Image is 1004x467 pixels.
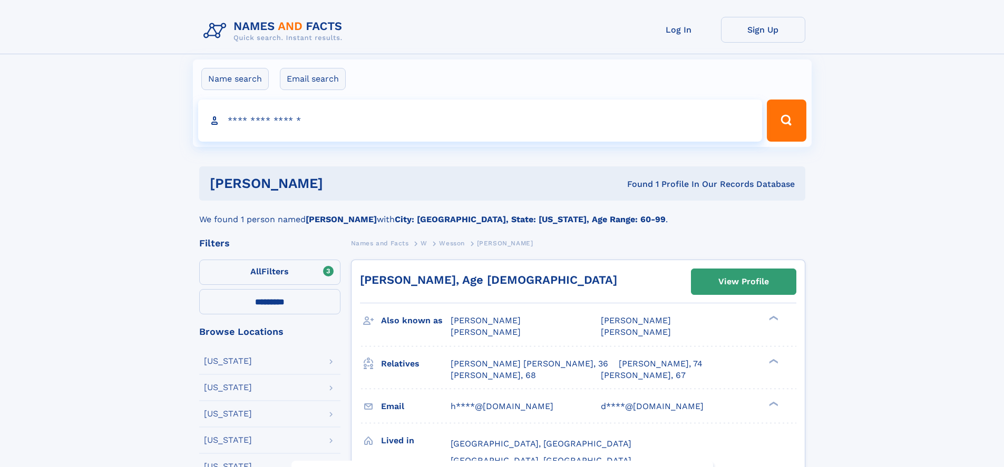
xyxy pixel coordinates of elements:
[204,357,252,365] div: [US_STATE]
[619,358,703,370] a: [PERSON_NAME], 74
[439,240,465,247] span: Wesson
[766,357,779,364] div: ❯
[204,410,252,418] div: [US_STATE]
[451,455,631,465] span: [GEOGRAPHIC_DATA], [GEOGRAPHIC_DATA]
[210,177,475,190] h1: [PERSON_NAME]
[439,236,465,250] a: Wesson
[767,100,806,142] button: Search Button
[199,260,340,285] label: Filters
[204,436,252,444] div: [US_STATE]
[421,240,427,247] span: W
[601,370,686,381] a: [PERSON_NAME], 67
[421,236,427,250] a: W
[351,236,409,250] a: Names and Facts
[637,17,721,43] a: Log In
[360,273,617,286] a: [PERSON_NAME], Age [DEMOGRAPHIC_DATA]
[199,201,805,226] div: We found 1 person named with .
[475,178,795,190] div: Found 1 Profile In Our Records Database
[204,383,252,392] div: [US_STATE]
[381,355,451,373] h3: Relatives
[381,432,451,450] h3: Lived in
[199,239,340,248] div: Filters
[766,315,779,322] div: ❯
[601,327,671,337] span: [PERSON_NAME]
[306,214,377,224] b: [PERSON_NAME]
[250,266,261,276] span: All
[201,68,269,90] label: Name search
[381,398,451,415] h3: Email
[766,400,779,407] div: ❯
[199,17,351,45] img: Logo Names and Facts
[198,100,763,142] input: search input
[451,439,631,449] span: [GEOGRAPHIC_DATA], [GEOGRAPHIC_DATA]
[721,17,805,43] a: Sign Up
[718,270,769,294] div: View Profile
[477,240,533,247] span: [PERSON_NAME]
[199,327,340,336] div: Browse Locations
[451,358,608,370] a: [PERSON_NAME] [PERSON_NAME], 36
[381,312,451,330] h3: Also known as
[451,370,536,381] a: [PERSON_NAME], 68
[280,68,346,90] label: Email search
[451,315,521,325] span: [PERSON_NAME]
[691,269,796,294] a: View Profile
[451,327,521,337] span: [PERSON_NAME]
[395,214,666,224] b: City: [GEOGRAPHIC_DATA], State: [US_STATE], Age Range: 60-99
[601,315,671,325] span: [PERSON_NAME]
